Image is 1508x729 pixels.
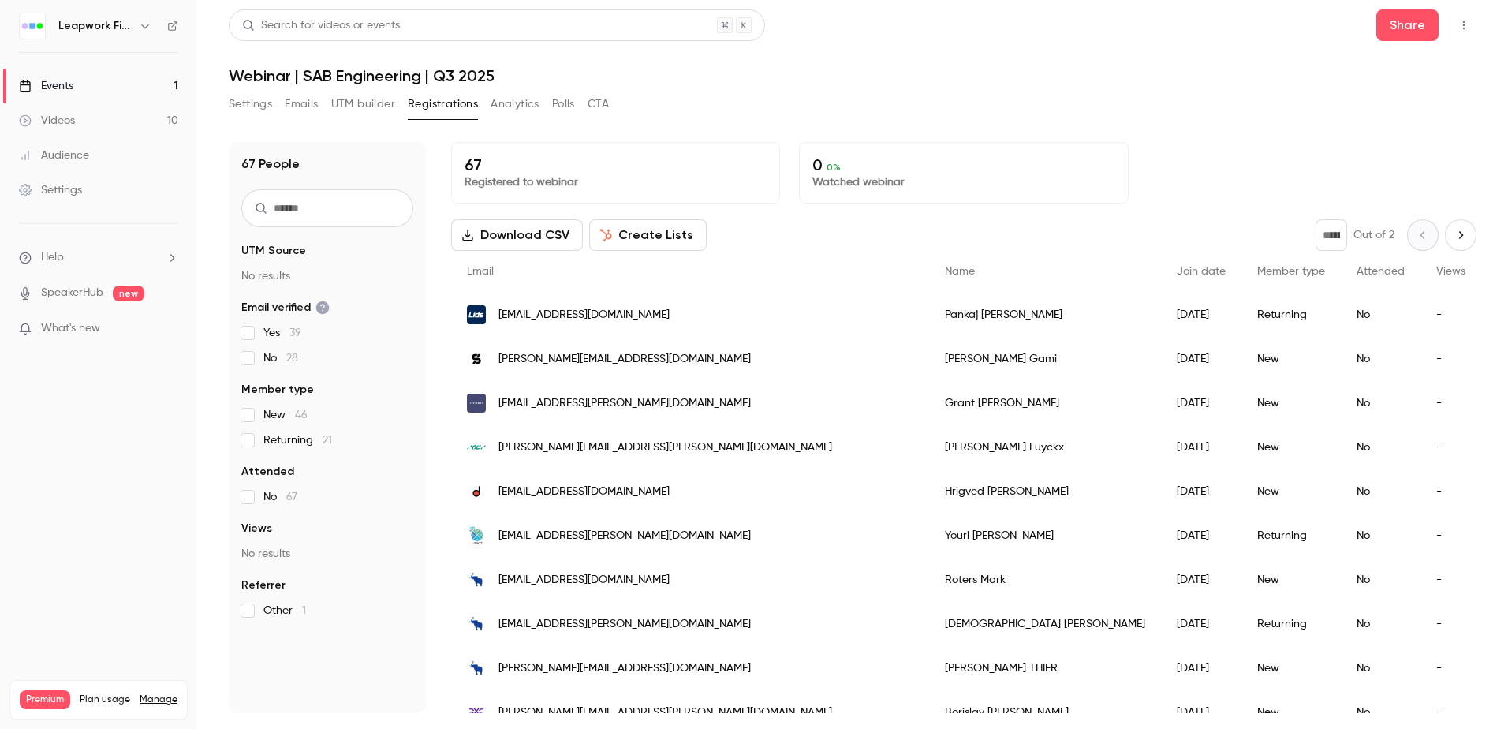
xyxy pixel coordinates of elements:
a: SpeakerHub [41,285,103,301]
span: 1 [302,605,306,616]
p: Out of 2 [1353,227,1394,243]
div: - [1420,602,1481,646]
span: Help [41,249,64,266]
span: Email [467,266,494,277]
span: 67 [286,492,297,503]
div: [DATE] [1161,514,1241,558]
p: No results [241,546,413,562]
div: No [1341,381,1420,425]
div: - [1420,646,1481,690]
button: Settings [229,92,272,117]
button: UTM builder [331,92,395,117]
img: visionet.com [467,394,486,413]
div: New [1241,646,1341,690]
div: - [1420,469,1481,514]
span: [EMAIL_ADDRESS][DOMAIN_NAME] [498,572,670,589]
li: help-dropdown-opener [19,249,178,266]
span: [PERSON_NAME][EMAIL_ADDRESS][DOMAIN_NAME] [498,351,751,368]
div: Settings [19,182,82,198]
div: No [1341,469,1420,514]
span: [EMAIL_ADDRESS][PERSON_NAME][DOMAIN_NAME] [498,616,751,633]
h1: Webinar | SAB Engineering | Q3 2025 [229,66,1476,85]
span: Member type [1257,266,1325,277]
img: lids.com [467,305,486,324]
div: No [1341,514,1420,558]
span: [EMAIL_ADDRESS][PERSON_NAME][DOMAIN_NAME] [498,395,751,412]
div: [DATE] [1161,293,1241,337]
div: - [1420,425,1481,469]
span: No [263,350,298,366]
span: UTM Source [241,243,306,259]
span: 28 [286,353,298,364]
div: New [1241,337,1341,381]
span: Referrer [241,578,286,593]
div: Search for videos or events [242,17,400,34]
div: Returning [1241,293,1341,337]
button: Next page [1445,219,1476,251]
button: Emails [285,92,318,117]
span: New [263,407,308,423]
div: Youri [PERSON_NAME] [929,514,1161,558]
div: [PERSON_NAME] THIER [929,646,1161,690]
img: linkit.nl [467,526,486,545]
img: cargobull.com [467,659,486,678]
p: 0 [812,155,1114,174]
div: No [1341,293,1420,337]
div: No [1341,425,1420,469]
div: Pankaj [PERSON_NAME] [929,293,1161,337]
span: new [113,286,144,301]
div: [DATE] [1161,558,1241,602]
img: cargobull.com [467,570,486,589]
p: 67 [465,155,767,174]
span: No [263,489,297,505]
span: Yes [263,325,301,341]
span: Member type [241,382,314,398]
button: Share [1376,9,1439,41]
div: Events [19,78,73,94]
span: 0 % [827,162,841,173]
div: - [1420,514,1481,558]
a: Manage [140,693,177,706]
span: Attended [1357,266,1405,277]
button: Polls [552,92,575,117]
div: [DATE] [1161,469,1241,514]
div: No [1341,646,1420,690]
div: [DEMOGRAPHIC_DATA] [PERSON_NAME] [929,602,1161,646]
span: Premium [20,690,70,709]
div: [DATE] [1161,425,1241,469]
img: sentricsafetygroup.com [467,350,486,368]
div: - [1420,558,1481,602]
div: New [1241,381,1341,425]
span: [EMAIL_ADDRESS][DOMAIN_NAME] [498,307,670,323]
span: 46 [295,409,308,421]
p: No results [241,268,413,284]
span: Join date [1177,266,1226,277]
img: delawareconsulting.com [467,482,486,501]
button: Download CSV [451,219,583,251]
img: cargobull.com [467,615,486,634]
span: Name [945,266,975,277]
span: Other [263,603,306,619]
div: Grant [PERSON_NAME] [929,381,1161,425]
button: Registrations [408,92,478,117]
div: [DATE] [1161,602,1241,646]
span: Attended [241,464,294,480]
span: [PERSON_NAME][EMAIL_ADDRESS][DOMAIN_NAME] [498,660,751,677]
div: No [1341,558,1420,602]
span: Returning [263,432,332,448]
div: - [1420,293,1481,337]
button: CTA [588,92,609,117]
span: [PERSON_NAME][EMAIL_ADDRESS][PERSON_NAME][DOMAIN_NAME] [498,705,832,721]
div: No [1341,602,1420,646]
div: [DATE] [1161,337,1241,381]
span: [PERSON_NAME][EMAIL_ADDRESS][PERSON_NAME][DOMAIN_NAME] [498,439,832,456]
span: [EMAIL_ADDRESS][PERSON_NAME][DOMAIN_NAME] [498,528,751,544]
button: Create Lists [589,219,707,251]
div: - [1420,337,1481,381]
div: [DATE] [1161,381,1241,425]
iframe: Noticeable Trigger [159,322,178,336]
div: Audience [19,148,89,163]
div: Returning [1241,602,1341,646]
div: [DATE] [1161,646,1241,690]
div: New [1241,469,1341,514]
